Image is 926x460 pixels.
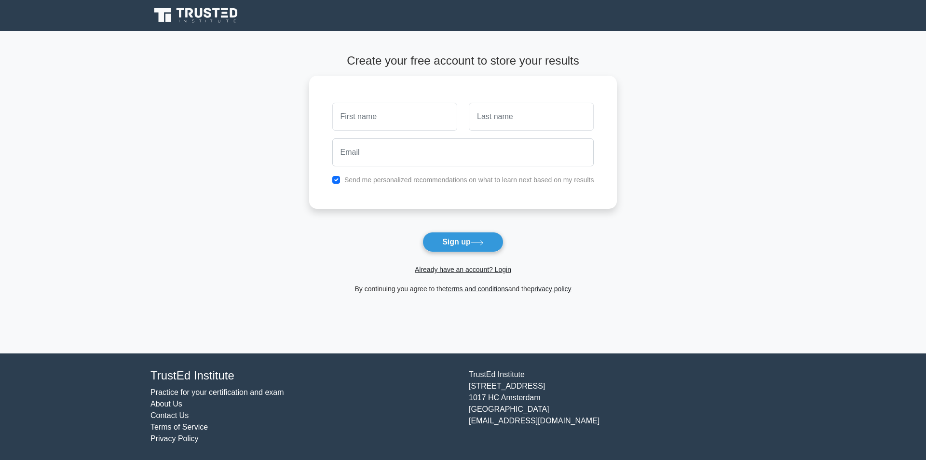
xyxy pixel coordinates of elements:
a: Contact Us [150,411,189,419]
a: privacy policy [531,285,572,293]
div: TrustEd Institute [STREET_ADDRESS] 1017 HC Amsterdam [GEOGRAPHIC_DATA] [EMAIL_ADDRESS][DOMAIN_NAME] [463,369,781,445]
button: Sign up [422,232,504,252]
h4: Create your free account to store your results [309,54,617,68]
a: Terms of Service [150,423,208,431]
input: Email [332,138,594,166]
input: Last name [469,103,594,131]
div: By continuing you agree to the and the [303,283,623,295]
a: Practice for your certification and exam [150,388,284,396]
a: Privacy Policy [150,434,199,443]
h4: TrustEd Institute [150,369,457,383]
input: First name [332,103,457,131]
label: Send me personalized recommendations on what to learn next based on my results [344,176,594,184]
a: terms and conditions [446,285,508,293]
a: About Us [150,400,182,408]
a: Already have an account? Login [415,266,511,273]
